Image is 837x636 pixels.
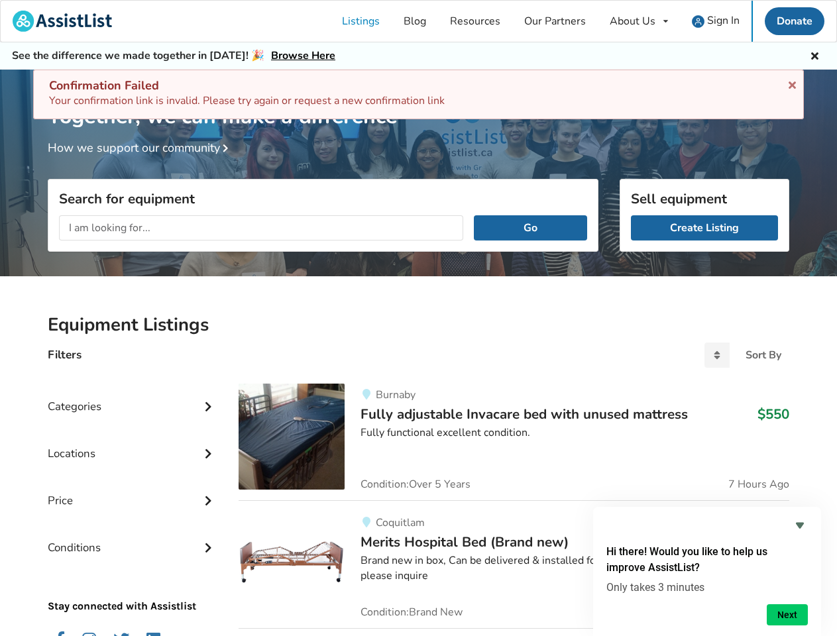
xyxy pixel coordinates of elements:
a: Browse Here [271,48,335,63]
span: Condition: Brand New [361,607,463,617]
h3: Sell equipment [631,190,778,207]
button: Go [474,215,587,240]
span: Coquitlam [376,515,425,530]
a: Listings [330,1,392,42]
div: Hi there! Would you like to help us improve AssistList? [606,517,808,625]
button: Hide survey [792,517,808,533]
span: 7 Hours Ago [728,479,789,490]
div: Brand new in box, Can be delivered & installed for a small fee. If you have any questions please ... [361,553,789,584]
p: Stay connected with Assistlist [48,562,217,614]
h2: Hi there! Would you like to help us improve AssistList? [606,544,808,576]
a: Resources [438,1,512,42]
img: bedroom equipment-merits hospital bed (brand new) [239,511,345,617]
a: bedroom equipment-fully adjustable invacare bed with unused mattressBurnabyFully adjustable Invac... [239,384,789,500]
a: Our Partners [512,1,598,42]
div: Your confirmation link is invalid. Please try again or request a new confirmation link [49,78,788,109]
h4: Filters [48,347,82,362]
a: bedroom equipment-merits hospital bed (brand new)CoquitlamMerits Hospital Bed (Brand new)$500Bran... [239,500,789,628]
button: Next question [767,604,808,625]
h3: $550 [757,405,789,423]
div: Confirmation Failed [49,78,788,93]
div: Fully functional excellent condition. [361,425,789,441]
input: I am looking for... [59,215,463,240]
a: user icon Sign In [680,1,752,42]
div: Locations [48,420,217,467]
span: Burnaby [376,388,416,402]
div: About Us [610,16,655,26]
div: Categories [48,373,217,420]
span: Sign In [707,13,740,28]
h1: Together, we can make a difference [48,70,789,130]
span: Condition: Over 5 Years [361,479,471,490]
h2: Equipment Listings [48,313,789,337]
h5: See the difference we made together in [DATE]! 🎉 [12,49,335,63]
img: bedroom equipment-fully adjustable invacare bed with unused mattress [239,384,345,490]
h3: Search for equipment [59,190,587,207]
a: Create Listing [631,215,778,240]
span: Fully adjustable Invacare bed with unused mattress [361,405,688,423]
p: Only takes 3 minutes [606,581,808,594]
a: Blog [392,1,438,42]
span: Merits Hospital Bed (Brand new) [361,533,569,551]
img: user icon [692,15,704,28]
img: assistlist-logo [13,11,112,32]
div: Sort By [746,350,781,360]
a: How we support our community [48,140,233,156]
div: Conditions [48,514,217,561]
div: Price [48,467,217,514]
a: Donate [765,7,824,35]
